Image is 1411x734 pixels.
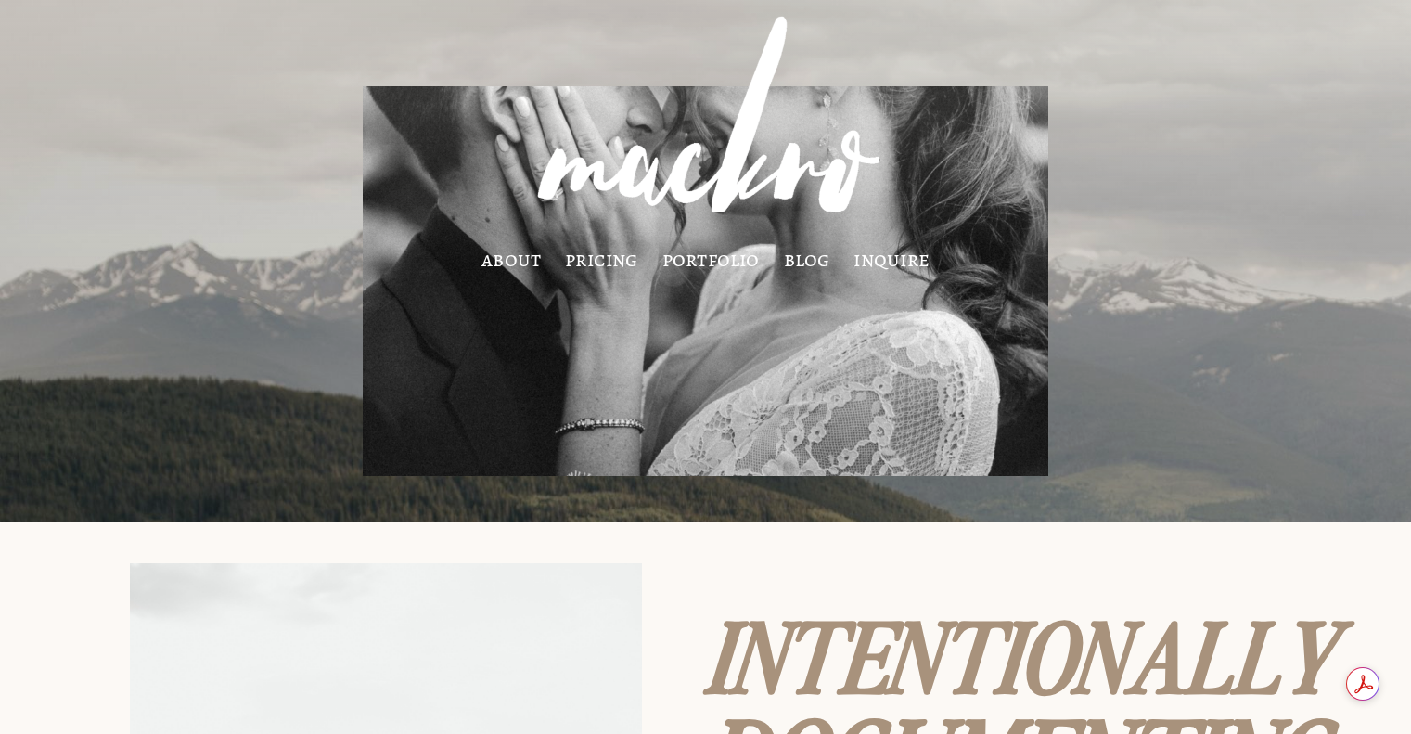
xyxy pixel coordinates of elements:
[499,2,913,249] img: MACKRO PHOTOGRAPHY | Denver Colorado Wedding Photographer
[662,252,760,267] a: portfolio
[565,252,638,267] a: pricing
[711,586,1340,718] strong: INTENTIONALLY
[784,252,830,267] a: blog
[853,252,930,267] a: inquire
[481,252,541,267] a: about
